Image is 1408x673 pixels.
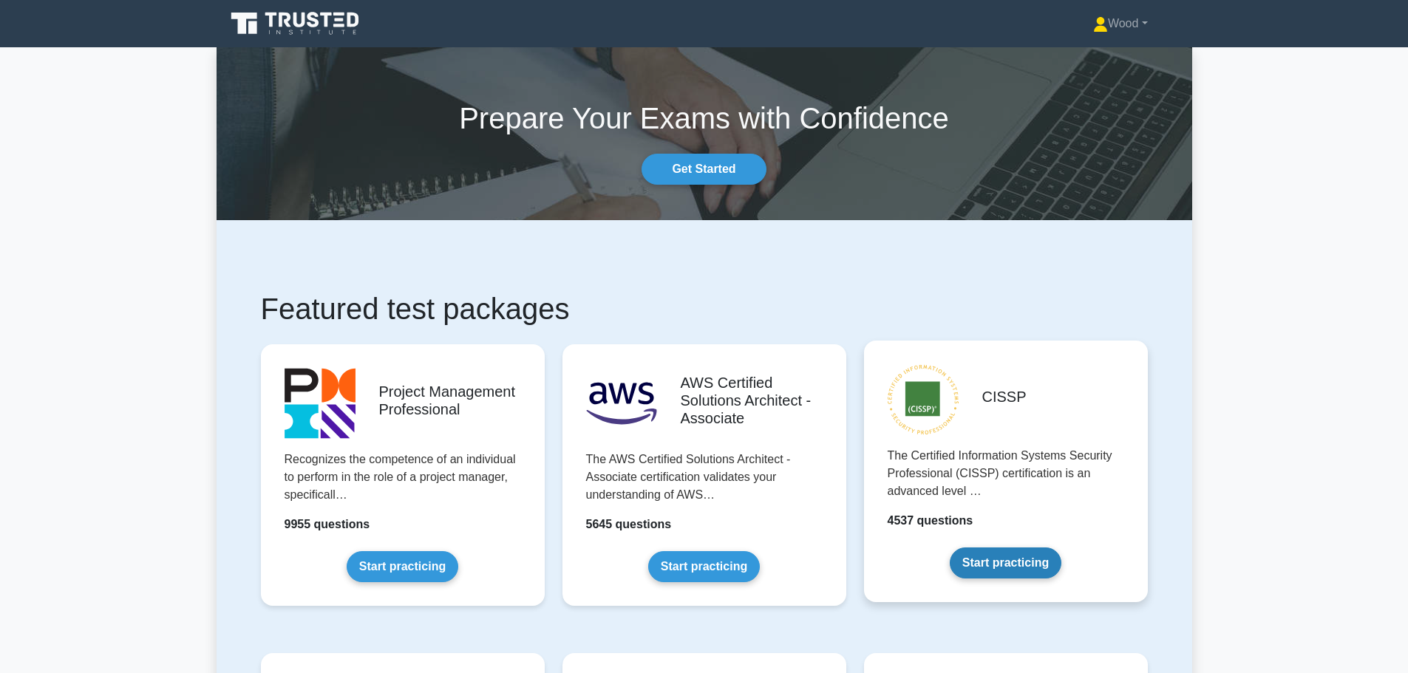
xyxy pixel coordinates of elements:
[217,100,1192,136] h1: Prepare Your Exams with Confidence
[950,547,1061,578] a: Start practicing
[648,551,760,582] a: Start practicing
[1058,9,1183,38] a: Wood
[642,154,766,185] a: Get Started
[261,291,1148,327] h1: Featured test packages
[347,551,458,582] a: Start practicing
